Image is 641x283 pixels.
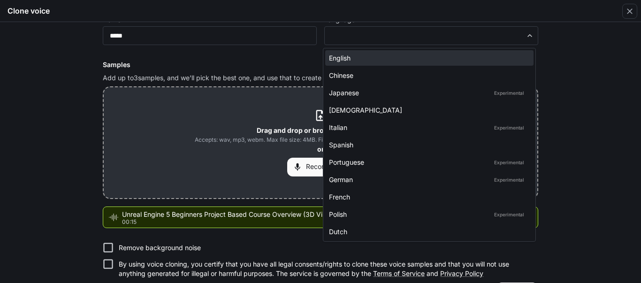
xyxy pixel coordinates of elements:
div: Japanese [329,88,526,98]
p: Experimental [492,158,526,167]
p: Experimental [492,123,526,132]
div: German [329,175,526,184]
div: [DEMOGRAPHIC_DATA] [329,105,526,115]
div: Dutch [329,227,526,237]
p: Experimental [492,210,526,219]
p: Experimental [492,89,526,97]
div: Italian [329,122,526,132]
div: English [329,53,526,63]
div: French [329,192,526,202]
div: Spanish [329,140,526,150]
div: Portuguese [329,157,526,167]
p: Experimental [492,176,526,184]
div: Chinese [329,70,526,80]
div: Polish [329,209,526,219]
